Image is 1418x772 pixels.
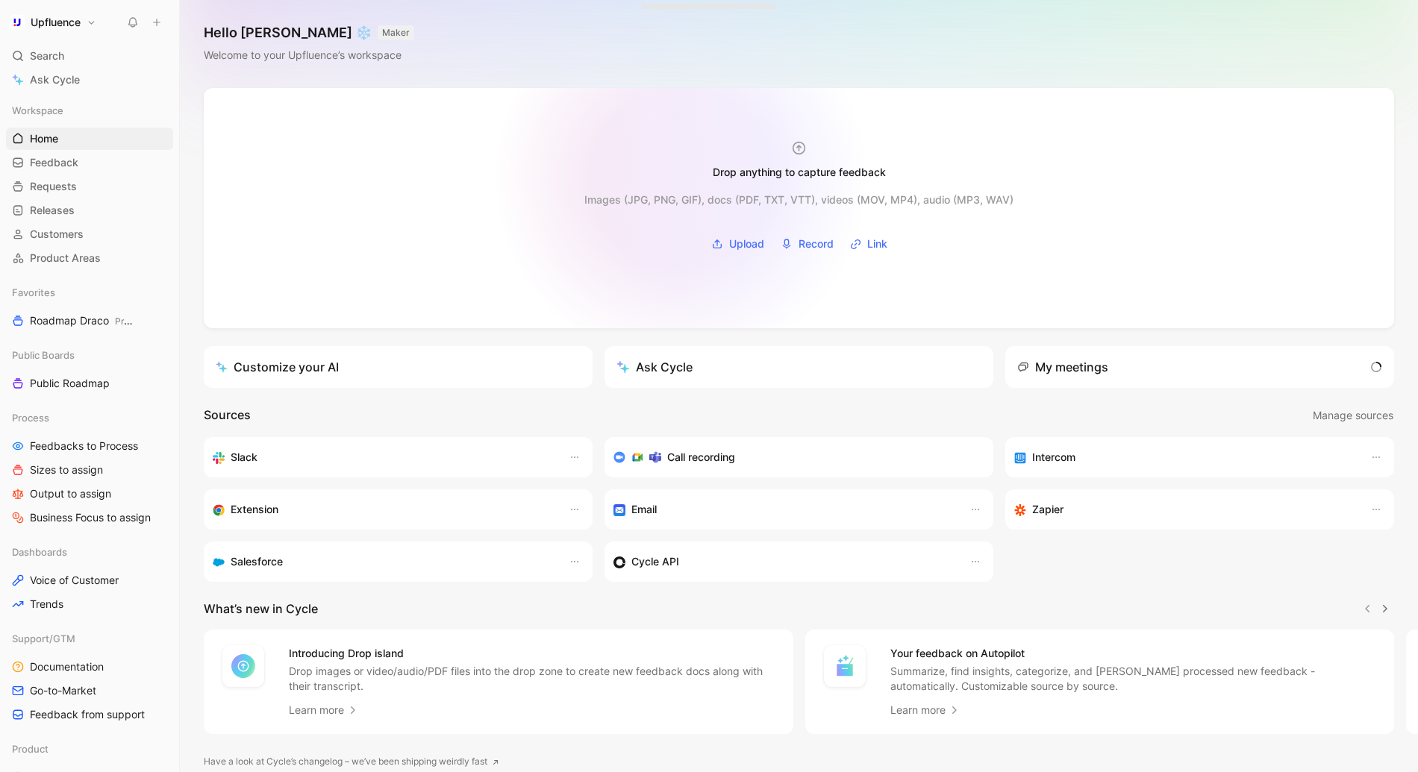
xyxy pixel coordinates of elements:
span: Releases [30,203,75,218]
span: Search [30,47,64,65]
a: Voice of Customer [6,569,173,591]
h3: Intercom [1032,448,1075,466]
span: Business Focus to assign [30,510,151,525]
div: Sync your customers, send feedback and get updates in Slack [213,448,554,466]
h1: Upfluence [31,16,81,29]
div: Welcome to your Upfluence’s workspace [204,46,414,64]
div: Images (JPG, PNG, GIF), docs (PDF, TXT, VTT), videos (MOV, MP4), audio (MP3, WAV) [584,191,1013,209]
h4: Introducing Drop island [289,644,775,662]
span: Feedback [30,155,78,170]
div: Product [6,738,173,760]
span: Public Boards [12,348,75,363]
span: Public Roadmap [30,376,110,391]
a: Customers [6,223,173,245]
a: Go-to-Market [6,680,173,702]
h2: Sources [204,406,251,425]
span: Documentation [30,659,104,674]
h1: Hello [PERSON_NAME] ❄️ [204,24,414,42]
h3: Salesforce [231,553,283,571]
h3: Call recording [667,448,735,466]
div: Sync customers & send feedback from custom sources. Get inspired by our favorite use case [613,553,955,571]
button: Upload [706,233,769,255]
span: Go-to-Market [30,683,96,698]
div: DashboardsVoice of CustomerTrends [6,541,173,615]
div: Capture feedback from thousands of sources with Zapier (survey results, recordings, sheets, etc). [1014,500,1355,518]
h3: Email [631,500,657,518]
button: Record [775,233,839,255]
a: Home [6,128,173,150]
div: Capture feedback from anywhere on the web [213,500,554,518]
a: Sizes to assign [6,459,173,481]
span: Support/GTM [12,631,75,646]
a: Feedback [6,151,173,174]
span: Product [115,316,148,327]
div: Drop anything to capture feedback [713,163,886,181]
h2: What’s new in Cycle [204,600,318,618]
a: Trends [6,593,173,615]
span: Home [30,131,58,146]
img: Upfluence [10,15,25,30]
span: Favorites [12,285,55,300]
a: Business Focus to assign [6,506,173,529]
a: Requests [6,175,173,198]
a: Have a look at Cycle’s changelog – we’ve been shipping weirdly fast [204,754,499,769]
h3: Cycle API [631,553,679,571]
h3: Zapier [1032,500,1063,518]
div: Public BoardsPublic Roadmap [6,344,173,395]
a: Releases [6,199,173,222]
span: Voice of Customer [30,573,119,588]
a: Ask Cycle [6,69,173,91]
span: Manage sources [1313,407,1393,424]
a: Product Areas [6,247,173,269]
span: Feedbacks to Process [30,439,138,454]
span: Requests [30,179,77,194]
div: Ask Cycle [616,358,693,376]
button: UpfluenceUpfluence [6,12,100,33]
span: Sizes to assign [30,462,103,477]
button: MAKER [378,25,414,40]
div: Support/GTMDocumentationGo-to-MarketFeedback from support [6,627,173,726]
div: Search [6,45,173,67]
div: Record & transcribe meetings from Zoom, Meet & Teams. [613,448,972,466]
h3: Extension [231,500,278,518]
div: Customize your AI [216,358,339,376]
button: Link [845,233,893,255]
span: Trends [30,597,63,612]
a: Learn more [890,701,961,719]
span: Roadmap Draco [30,313,137,329]
a: Roadmap DracoProduct [6,310,173,332]
a: Learn more [289,701,359,719]
span: Output to assign [30,486,111,501]
a: Feedback from support [6,703,173,726]
div: Process [6,407,173,429]
div: Dashboards [6,541,173,563]
a: Public Roadmap [6,372,173,395]
span: Link [867,235,887,253]
button: Ask Cycle [605,346,993,388]
span: Product Areas [30,251,101,266]
h4: Your feedback on Autopilot [890,644,1377,662]
h3: Slack [231,448,257,466]
div: My meetings [1017,358,1108,376]
a: Customize your AI [204,346,593,388]
div: Support/GTM [6,627,173,650]
p: Summarize, find insights, categorize, and [PERSON_NAME] processed new feedback - automatically. C... [890,664,1377,694]
a: Documentation [6,656,173,678]
div: Public Boards [6,344,173,366]
div: Favorites [6,281,173,304]
span: Upload [729,235,764,253]
div: Forward emails to your feedback inbox [613,500,955,518]
span: Ask Cycle [30,71,80,89]
a: Output to assign [6,483,173,505]
span: Record [799,235,834,253]
span: Dashboards [12,545,67,559]
span: Customers [30,227,84,242]
span: Workspace [12,103,63,118]
div: Workspace [6,99,173,122]
span: Process [12,410,49,425]
div: ProcessFeedbacks to ProcessSizes to assignOutput to assignBusiness Focus to assign [6,407,173,529]
p: Drop images or video/audio/PDF files into the drop zone to create new feedback docs along with th... [289,664,775,694]
div: Sync your customers, send feedback and get updates in Intercom [1014,448,1355,466]
a: Feedbacks to Process [6,435,173,457]
button: Manage sources [1312,406,1394,425]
